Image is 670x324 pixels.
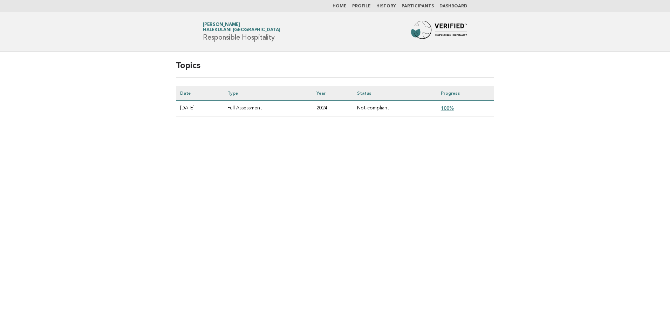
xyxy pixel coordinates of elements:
[439,4,467,8] a: Dashboard
[353,101,437,116] td: Not-compliant
[176,101,223,116] td: [DATE]
[203,23,280,41] h1: Responsible Hospitality
[176,86,223,101] th: Date
[352,4,371,8] a: Profile
[203,22,280,32] a: [PERSON_NAME]Halekulani [GEOGRAPHIC_DATA]
[223,101,312,116] td: Full Assessment
[411,21,467,43] img: Forbes Travel Guide
[376,4,396,8] a: History
[441,105,454,111] a: 100%
[437,86,494,101] th: Progress
[333,4,347,8] a: Home
[402,4,434,8] a: Participants
[176,60,494,77] h2: Topics
[223,86,312,101] th: Type
[203,28,280,33] span: Halekulani [GEOGRAPHIC_DATA]
[312,101,353,116] td: 2024
[353,86,437,101] th: Status
[312,86,353,101] th: Year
